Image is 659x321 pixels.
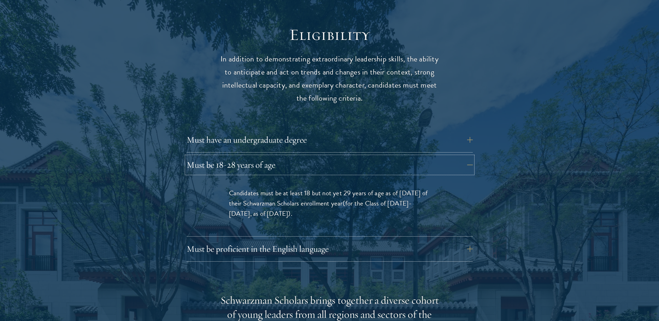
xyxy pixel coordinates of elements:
[187,156,473,173] button: Must be 18-28 years of age
[187,131,473,148] button: Must have an undergraduate degree
[220,53,439,105] p: In addition to demonstrating extraordinary leadership skills, the ability to anticipate and act o...
[229,188,430,219] p: Candidates must be at least 18 but not yet 29 years of age as of [DATE] of their Schwarzman Schol...
[229,198,412,219] span: (for the Class of [DATE]-[DATE], as of [DATE])
[187,240,473,257] button: Must be proficient in the English language
[220,25,439,45] h2: Eligibility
